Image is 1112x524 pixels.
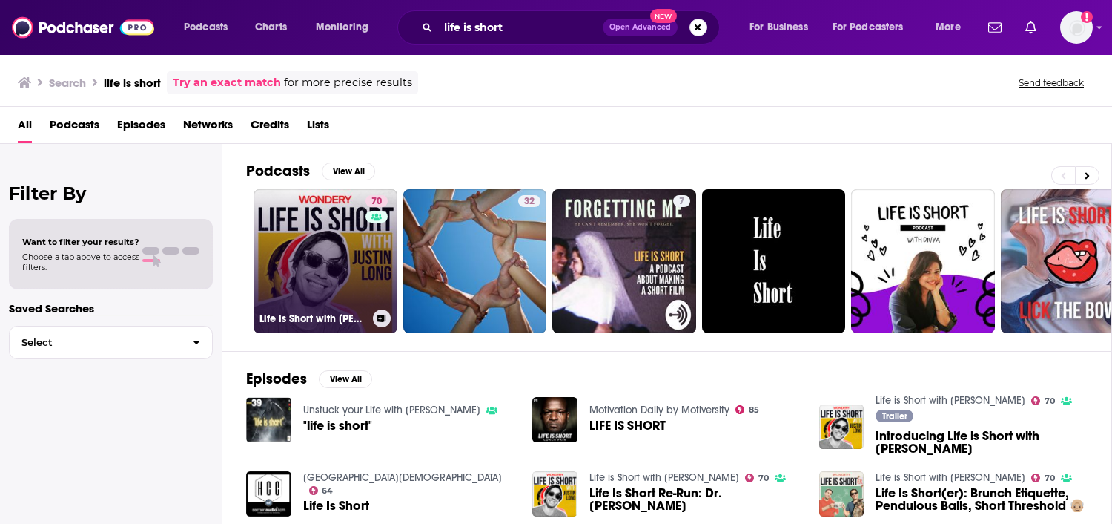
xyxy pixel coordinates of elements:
span: For Business [749,17,808,38]
input: Search podcasts, credits, & more... [438,16,603,39]
span: 70 [1045,398,1055,405]
a: Motivation Daily by Motiversity [589,404,729,416]
h3: Life is Short with [PERSON_NAME] [259,312,367,325]
p: Saved Searches [9,301,213,315]
span: 64 [322,488,333,494]
a: Podcasts [50,113,99,143]
button: open menu [925,16,979,39]
a: LIFE IS SHORT [589,419,666,432]
a: 70 [365,195,388,207]
span: Introducing Life is Short with [PERSON_NAME] [876,430,1088,455]
a: Life is Short with Justin Long [876,471,1025,484]
div: Search podcasts, credits, & more... [411,10,734,45]
a: 7 [552,189,696,333]
a: Try an exact match [173,74,281,91]
button: open menu [173,16,247,39]
span: For Podcasters [833,17,904,38]
a: All [18,113,32,143]
a: Credits [251,113,289,143]
a: EpisodesView All [246,370,372,388]
a: Life is Short with Justin Long [876,394,1025,407]
h3: life is short [104,76,161,90]
img: Podchaser - Follow, Share and Rate Podcasts [12,13,154,42]
span: 70 [371,194,382,209]
a: 32 [518,195,540,207]
a: 32 [403,189,547,333]
a: Networks [183,113,233,143]
a: 70 [1031,396,1055,405]
span: Open Advanced [609,24,671,31]
span: Podcasts [184,17,228,38]
a: Life Is Short(er): Brunch Etiquette, Pendulous Balls, Short Threshold 👴🏼 [876,487,1088,512]
a: Episodes [117,113,165,143]
svg: Add a profile image [1081,11,1093,23]
img: User Profile [1060,11,1093,44]
a: Show notifications dropdown [982,15,1007,40]
span: 7 [679,194,684,209]
a: "life is short" [303,419,372,432]
span: Choose a tab above to access filters. [22,252,139,272]
a: PodcastsView All [246,162,375,180]
span: 70 [1045,475,1055,482]
span: Life Is Short Re-Run: Dr. [PERSON_NAME] [589,487,801,512]
h3: Search [49,76,86,90]
a: 70 [1031,474,1055,482]
span: Select [10,338,181,347]
button: Open AdvancedNew [603,19,678,36]
span: for more precise results [284,74,412,91]
button: open menu [739,16,827,39]
a: Life Is Short [303,500,369,512]
a: Highlands Christian Church [303,471,502,484]
a: 70 [745,474,769,482]
img: Life Is Short Re-Run: Dr. Jane Goodall [532,471,577,517]
a: Lists [307,113,329,143]
button: Show profile menu [1060,11,1093,44]
a: Show notifications dropdown [1019,15,1042,40]
button: View All [319,370,372,388]
button: Select [9,326,213,359]
button: View All [322,163,375,180]
span: Trailer [882,412,907,421]
a: Life is Short with Justin Long [589,471,739,484]
span: 32 [524,194,535,209]
a: Life Is Short Re-Run: Dr. Jane Goodall [589,487,801,512]
a: Introducing Life is Short with Justin Long [876,430,1088,455]
a: 70Life is Short with [PERSON_NAME] [254,189,397,333]
a: 64 [309,486,334,495]
button: open menu [823,16,925,39]
a: Charts [245,16,296,39]
span: 70 [758,475,769,482]
a: 85 [735,405,759,414]
button: Send feedback [1014,76,1088,89]
span: New [650,9,677,23]
img: Life Is Short [246,471,291,517]
h2: Podcasts [246,162,310,180]
img: Life Is Short(er): Brunch Etiquette, Pendulous Balls, Short Threshold 👴🏼 [819,471,864,517]
button: open menu [305,16,388,39]
span: Want to filter your results? [22,237,139,247]
h2: Filter By [9,183,213,204]
img: LIFE IS SHORT [532,397,577,442]
img: Introducing Life is Short with Justin Long [819,405,864,450]
img: "life is short" [246,397,291,442]
span: 85 [749,407,759,413]
h2: Episodes [246,370,307,388]
span: Monitoring [316,17,368,38]
a: Unstuck your Life with Valyncia Graham [303,404,480,416]
span: Logged in as TaraKennedy [1060,11,1093,44]
a: 7 [673,195,690,207]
